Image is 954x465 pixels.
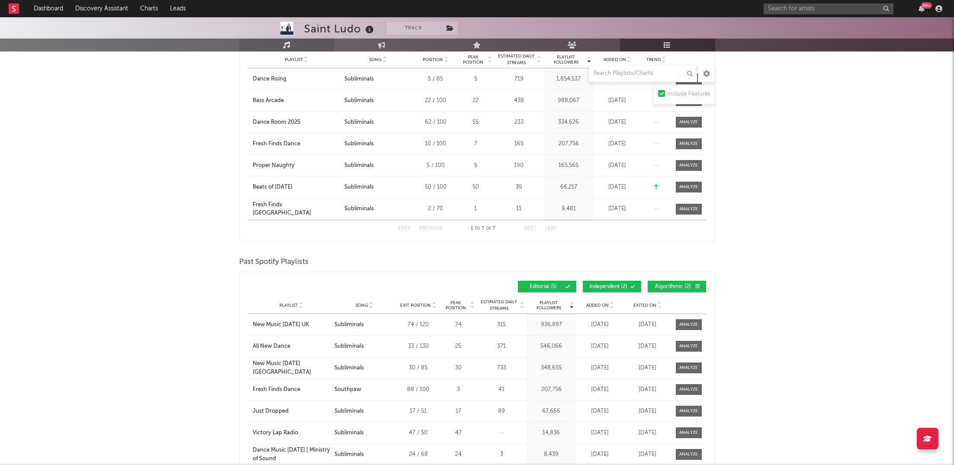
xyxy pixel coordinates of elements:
div: 5 [459,161,492,170]
div: 50 [459,183,492,192]
span: Playlist Followers [529,300,569,311]
div: 5 / 100 [416,161,455,170]
div: 315 [479,321,524,329]
div: Subliminals [344,96,374,105]
div: Subliminals [344,140,374,148]
div: 30 / 85 [399,364,438,372]
div: 988,067 [546,96,591,105]
div: Victory Lap Radio [253,429,298,437]
a: Subliminals [334,450,394,459]
a: Subliminals [334,364,394,372]
span: Added On [604,57,626,62]
div: [DATE] [626,342,669,351]
a: Bass Arcade [253,96,340,105]
div: 334,626 [546,118,591,127]
div: Just Dropped [253,407,289,416]
div: [DATE] [626,385,669,394]
div: 5 / 85 [416,75,455,83]
div: Southpaw [334,385,361,394]
div: 190 [496,161,542,170]
a: Subliminals [334,407,394,416]
a: New Music [DATE] [GEOGRAPHIC_DATA] [253,359,331,376]
button: 99+ [919,5,925,12]
span: Added On [586,303,609,308]
button: Editorial(5) [518,281,576,292]
span: Peak Position [459,55,487,65]
button: Previous [419,226,442,231]
a: Beats of [DATE] [253,183,340,192]
div: 74 / 120 [399,321,438,329]
div: 2 / 70 [416,205,455,213]
div: 88 / 100 [399,385,438,394]
div: 67,666 [529,407,574,416]
div: Proper Naughty [253,161,295,170]
span: Peak Position [442,300,469,311]
div: [DATE] [596,161,639,170]
div: 47 [442,429,475,437]
span: Song [369,57,382,62]
div: Bass Arcade [253,96,284,105]
div: 89 [479,407,524,416]
div: [DATE] [596,205,639,213]
button: First [398,226,411,231]
a: Fresh Finds Dance [253,385,331,394]
button: Last [545,226,556,231]
div: Dance Room 2025 [253,118,300,127]
div: 5 [459,75,492,83]
span: Trend [646,57,661,62]
div: [DATE] [578,364,622,372]
div: Saint Ludo [304,22,376,36]
div: 546,066 [529,342,574,351]
div: Subliminals [344,161,374,170]
div: 17 [442,407,475,416]
div: Subliminals [334,429,364,437]
span: to [475,227,480,231]
span: Playlist [279,303,298,308]
a: All New Dance [253,342,331,351]
div: [DATE] [578,429,622,437]
button: Next [524,226,536,231]
div: 1,854,537 [546,75,591,83]
div: 66,217 [546,183,591,192]
div: 17 / 51 [399,407,438,416]
div: 22 / 100 [416,96,455,105]
a: Fresh Finds [GEOGRAPHIC_DATA] [253,201,340,218]
div: Beats of [DATE] [253,183,292,192]
a: New Music [DATE] UK [253,321,331,329]
div: 22 [459,96,492,105]
div: New Music [DATE] UK [253,321,309,329]
div: All New Dance [253,342,290,351]
div: Subliminals [334,364,364,372]
span: Song [356,303,368,308]
div: Dance Music [DATE] | Ministry of Sound [253,446,331,463]
div: 9,481 [546,205,591,213]
span: Playlist [285,57,303,62]
div: [DATE] [626,407,669,416]
span: Past Spotify Playlists [239,257,308,267]
span: Position [423,57,443,62]
div: 24 / 68 [399,450,438,459]
span: Estimated Daily Streams [496,53,536,66]
div: [DATE] [578,450,622,459]
div: 719 [496,75,542,83]
div: [DATE] [626,450,669,459]
div: [DATE] [596,96,639,105]
span: Playlist Followers [546,55,586,65]
input: Search Playlists/Charts [589,65,697,82]
div: 25 [442,342,475,351]
a: Dance Rising [253,75,340,83]
div: 24 [442,450,475,459]
div: Subliminals [334,342,364,351]
div: 8,439 [529,450,574,459]
a: Victory Lap Radio [253,429,331,437]
div: 233 [496,118,542,127]
div: 62 / 100 [416,118,455,127]
button: Track [387,22,441,35]
div: [DATE] [596,118,639,127]
div: Subliminals [334,407,364,416]
div: Subliminals [334,321,364,329]
div: [DATE] [578,385,622,394]
span: Independent ( 2 ) [588,284,628,289]
input: Search for artists [764,3,893,14]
